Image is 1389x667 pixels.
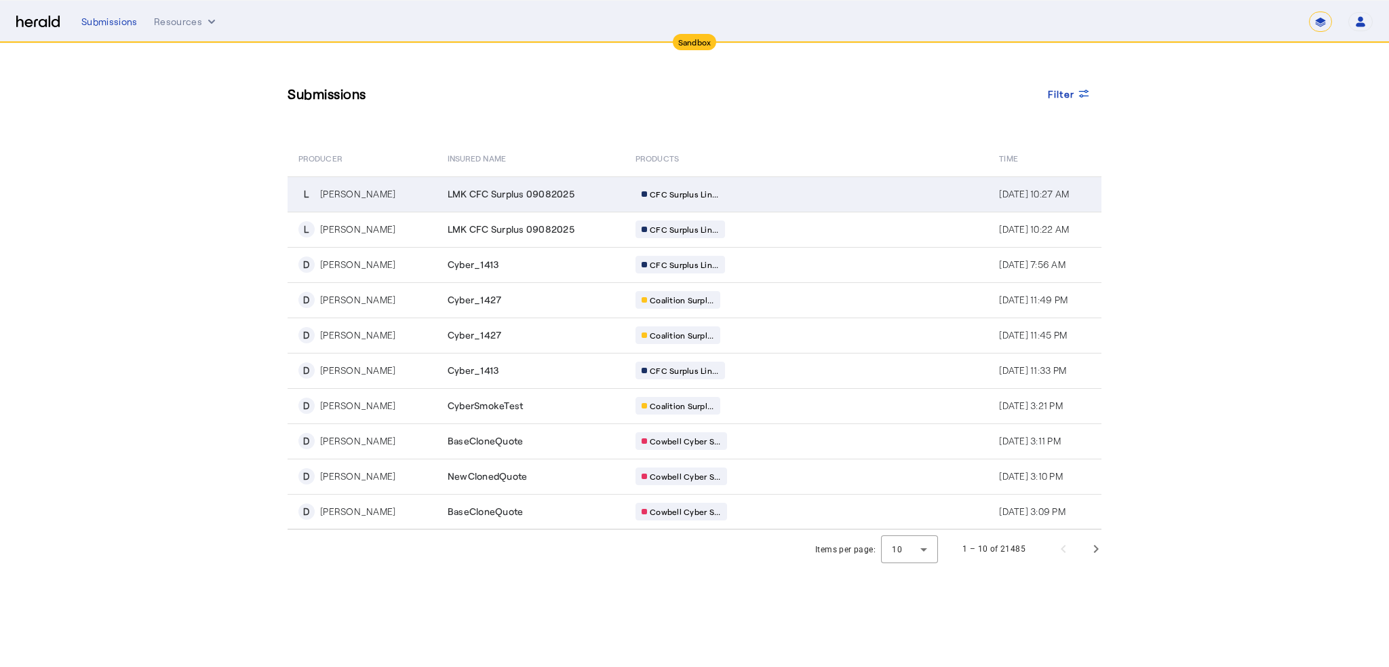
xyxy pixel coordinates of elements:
[298,256,315,273] div: D
[1048,87,1075,101] span: Filter
[448,399,524,413] span: CyberSmokeTest
[1037,81,1102,106] button: Filter
[999,470,1063,482] span: [DATE] 3:10 PM
[320,293,395,307] div: [PERSON_NAME]
[320,434,395,448] div: [PERSON_NAME]
[635,151,679,164] span: PRODUCTS
[298,503,315,520] div: D
[448,470,528,483] span: NewClonedQuote
[288,84,366,103] h3: Submissions
[298,362,315,379] div: D
[448,187,574,201] span: LMK CFC Surplus 09082025
[999,294,1068,305] span: [DATE] 11:49 PM
[448,505,524,518] span: BaseCloneQuote
[999,188,1069,199] span: [DATE] 10:27 AM
[650,506,721,517] span: Cowbell Cyber S...
[650,330,714,341] span: Coalition Surpl...
[448,223,574,236] span: LMK CFC Surplus 09082025
[320,223,395,236] div: [PERSON_NAME]
[999,223,1069,235] span: [DATE] 10:22 AM
[999,259,1065,270] span: [DATE] 7:56 AM
[650,189,719,199] span: CFC Surplus Lin...
[999,400,1063,411] span: [DATE] 3:21 PM
[999,329,1067,341] span: [DATE] 11:45 PM
[999,151,1017,164] span: Time
[962,542,1025,556] div: 1 – 10 of 21485
[650,471,721,482] span: Cowbell Cyber S...
[320,470,395,483] div: [PERSON_NAME]
[298,221,315,237] div: L
[448,258,499,271] span: Cyber_1413
[999,506,1065,517] span: [DATE] 3:09 PM
[298,433,315,449] div: D
[320,399,395,413] div: [PERSON_NAME]
[154,15,218,28] button: Resources dropdown menu
[650,365,719,376] span: CFC Surplus Lin...
[320,328,395,342] div: [PERSON_NAME]
[448,151,506,164] span: Insured Name
[298,468,315,484] div: D
[448,293,502,307] span: Cyber_1427
[673,34,717,50] div: Sandbox
[81,15,138,28] div: Submissions
[1080,533,1112,565] button: Next page
[298,151,343,164] span: PRODUCER
[288,138,1101,530] table: Table view of all submissions by your platform
[448,364,499,377] span: Cyber_1413
[16,16,60,28] img: Herald Logo
[650,259,719,270] span: CFC Surplus Lin...
[448,328,502,342] span: Cyber_1427
[650,436,721,446] span: Cowbell Cyber S...
[320,364,395,377] div: [PERSON_NAME]
[320,258,395,271] div: [PERSON_NAME]
[298,327,315,343] div: D
[650,294,714,305] span: Coalition Surpl...
[448,434,524,448] span: BaseCloneQuote
[650,224,719,235] span: CFC Surplus Lin...
[298,398,315,414] div: D
[298,186,315,202] div: L
[999,364,1066,376] span: [DATE] 11:33 PM
[320,187,395,201] div: [PERSON_NAME]
[320,505,395,518] div: [PERSON_NAME]
[298,292,315,308] div: D
[650,400,714,411] span: Coalition Surpl...
[999,435,1061,446] span: [DATE] 3:11 PM
[815,543,876,556] div: Items per page:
